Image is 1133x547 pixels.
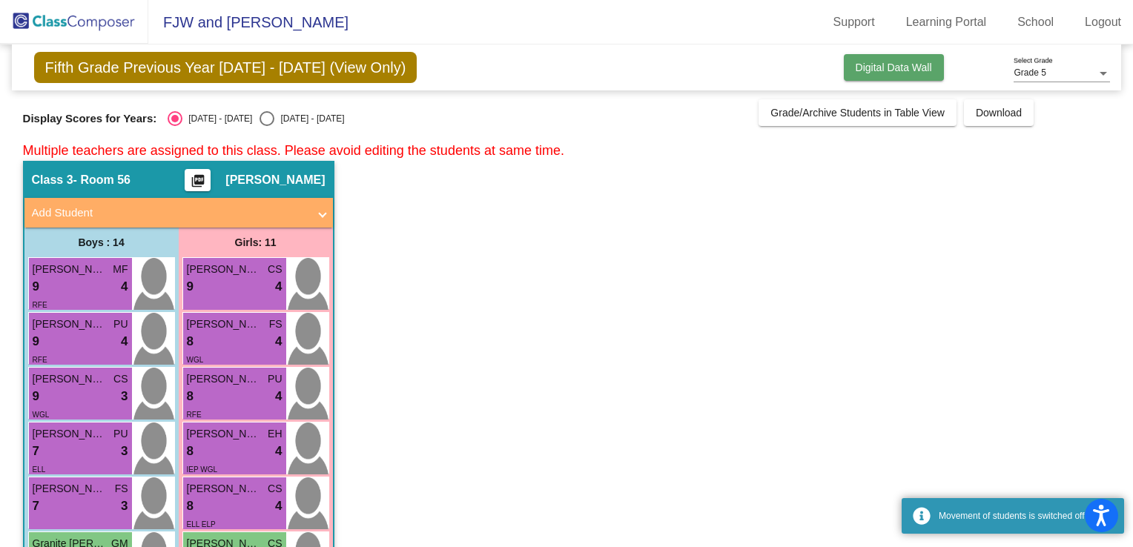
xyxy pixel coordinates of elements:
span: - Room 56 [73,173,131,188]
a: Logout [1073,10,1133,34]
span: 9 [33,277,39,296]
span: 3 [121,442,128,461]
span: 4 [121,332,128,351]
span: [PERSON_NAME] [33,426,107,442]
span: 4 [275,332,282,351]
span: FJW and [PERSON_NAME] [148,10,349,34]
span: FS [269,316,283,332]
span: 7 [33,497,39,516]
span: 8 [187,497,194,516]
span: Class 3 [32,173,73,188]
span: 8 [187,387,194,406]
span: Download [976,107,1022,119]
span: 8 [187,332,194,351]
div: [DATE] - [DATE] [274,112,344,125]
span: 4 [275,442,282,461]
span: 9 [187,277,194,296]
span: 9 [33,332,39,351]
span: 7 [33,442,39,461]
span: EH [268,426,282,442]
span: FS [115,481,128,497]
span: [PERSON_NAME] [187,316,261,332]
span: 4 [275,387,282,406]
span: PU [113,316,128,332]
span: 4 [275,497,282,516]
span: 3 [121,497,128,516]
mat-radio-group: Select an option [168,111,344,126]
div: Boys : 14 [24,228,179,257]
span: 4 [121,277,128,296]
span: 4 [275,277,282,296]
mat-panel-title: Add Student [32,205,308,222]
span: [PERSON_NAME] [225,173,325,188]
span: Fifth Grade Previous Year [DATE] - [DATE] (View Only) [34,52,417,83]
span: CS [268,262,282,277]
a: Support [822,10,887,34]
mat-icon: picture_as_pdf [189,173,207,194]
div: Movement of students is switched off [939,509,1113,523]
a: Learning Portal [894,10,999,34]
span: [PERSON_NAME] [187,426,261,442]
span: MF [113,262,128,277]
span: 3 [121,387,128,406]
span: RFE [33,301,47,309]
a: School [1005,10,1066,34]
mat-expansion-panel-header: Add Student [24,198,333,228]
button: Print Students Details [185,169,211,191]
span: [PERSON_NAME] [33,262,107,277]
span: WGL [187,356,204,364]
span: ELL ELP [187,520,216,528]
span: CS [113,371,128,387]
span: RFE [187,411,202,419]
span: PU [113,426,128,442]
span: [PERSON_NAME] [187,371,261,387]
span: Grade/Archive Students in Table View [770,107,945,119]
span: [PERSON_NAME] [PERSON_NAME] [33,316,107,332]
span: PU [268,371,282,387]
button: Download [964,99,1034,126]
span: WGL [33,411,50,419]
span: [PERSON_NAME] [33,371,107,387]
button: Digital Data Wall [844,54,944,81]
span: Multiple teachers are assigned to this class. Please avoid editing the students at same time. [23,143,564,158]
span: 9 [33,387,39,406]
span: RFE [33,356,47,364]
span: Display Scores for Years: [23,112,157,125]
span: Grade 5 [1014,67,1046,78]
span: 8 [187,442,194,461]
div: [DATE] - [DATE] [182,112,252,125]
span: [PERSON_NAME] [33,481,107,497]
div: Girls: 11 [179,228,333,257]
button: Grade/Archive Students in Table View [759,99,957,126]
span: CS [268,481,282,497]
span: [PERSON_NAME] [187,262,261,277]
span: IEP WGL [187,465,218,474]
span: ELL [33,465,46,474]
span: Digital Data Wall [856,62,932,73]
span: [PERSON_NAME] [187,481,261,497]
